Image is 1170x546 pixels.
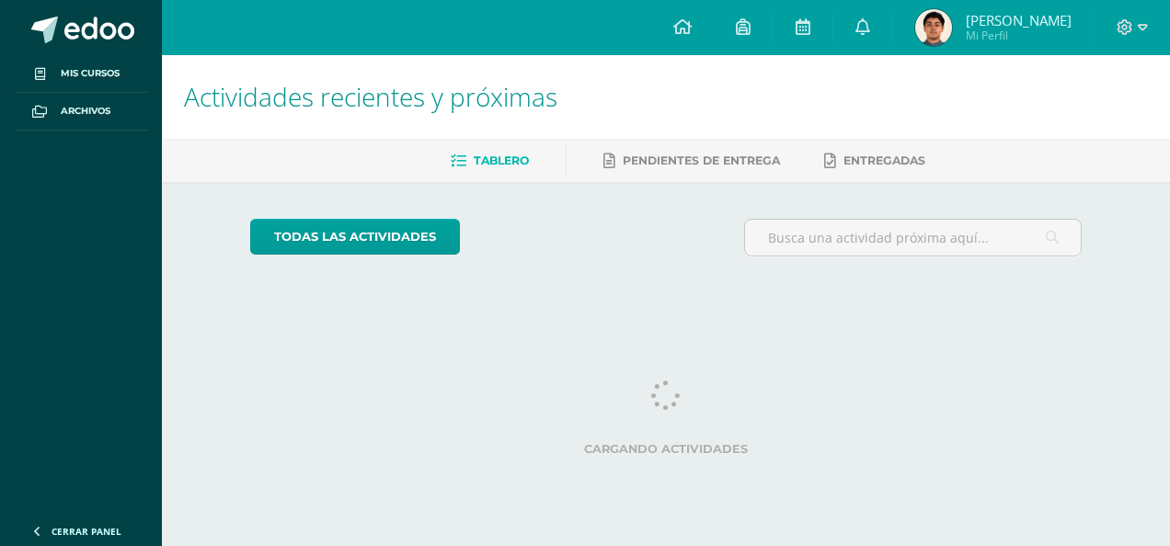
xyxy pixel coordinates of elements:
[966,11,1072,29] span: [PERSON_NAME]
[843,154,925,167] span: Entregadas
[61,66,120,81] span: Mis cursos
[451,146,529,176] a: Tablero
[250,219,460,255] a: todas las Actividades
[623,154,780,167] span: Pendientes de entrega
[52,525,121,538] span: Cerrar panel
[474,154,529,167] span: Tablero
[603,146,780,176] a: Pendientes de entrega
[250,442,1083,456] label: Cargando actividades
[824,146,925,176] a: Entregadas
[915,9,952,46] img: d5477ca1a3f189a885c1b57d1d09bc4b.png
[745,220,1082,256] input: Busca una actividad próxima aquí...
[61,104,110,119] span: Archivos
[966,28,1072,43] span: Mi Perfil
[15,93,147,131] a: Archivos
[15,55,147,93] a: Mis cursos
[184,79,557,114] span: Actividades recientes y próximas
